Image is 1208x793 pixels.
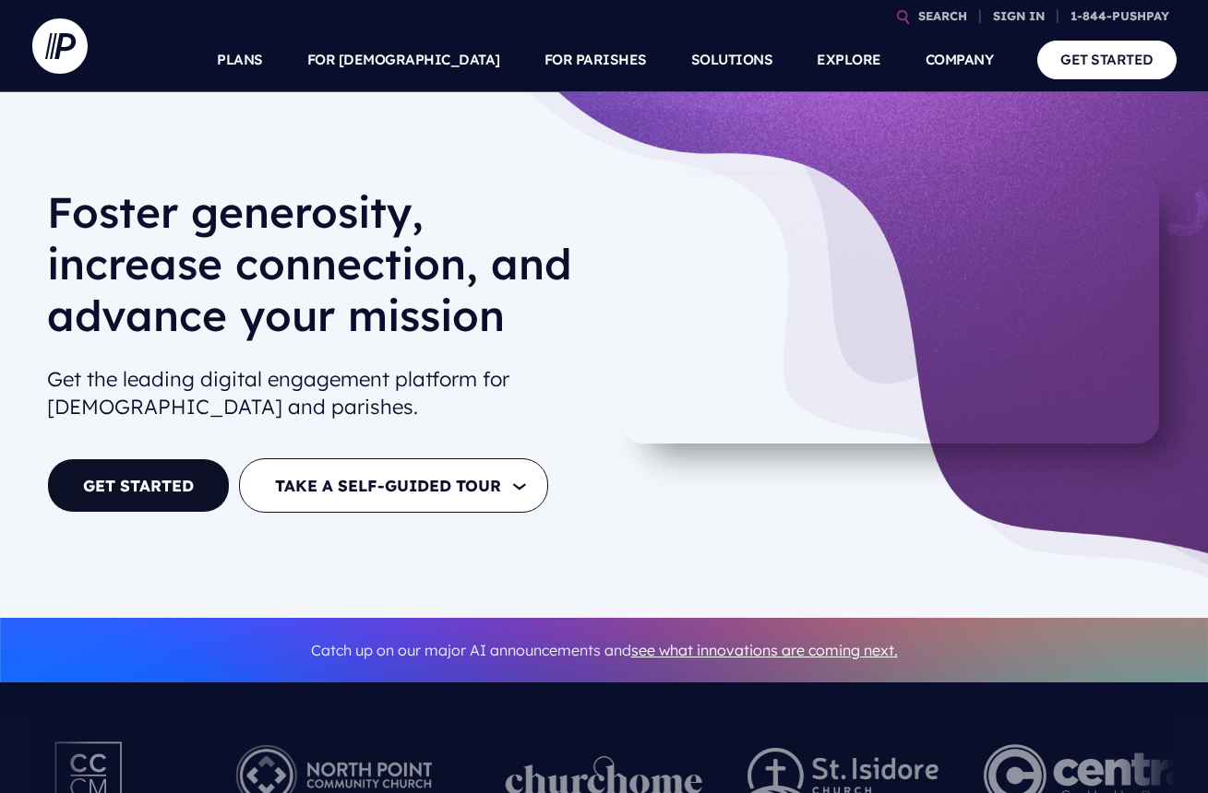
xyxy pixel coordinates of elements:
[691,28,773,92] a: SOLUTIONS
[239,458,548,513] button: TAKE A SELF-GUIDED TOUR
[307,28,500,92] a: FOR [DEMOGRAPHIC_DATA]
[926,28,994,92] a: COMPANY
[217,28,263,92] a: PLANS
[47,358,590,430] h2: Get the leading digital engagement platform for [DEMOGRAPHIC_DATA] and parishes.
[47,458,230,513] a: GET STARTED
[544,28,647,92] a: FOR PARISHES
[1037,41,1177,78] a: GET STARTED
[631,641,898,659] a: see what innovations are coming next.
[817,28,881,92] a: EXPLORE
[47,186,590,356] h1: Foster generosity, increase connection, and advance your mission
[47,630,1162,671] p: Catch up on our major AI announcements and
